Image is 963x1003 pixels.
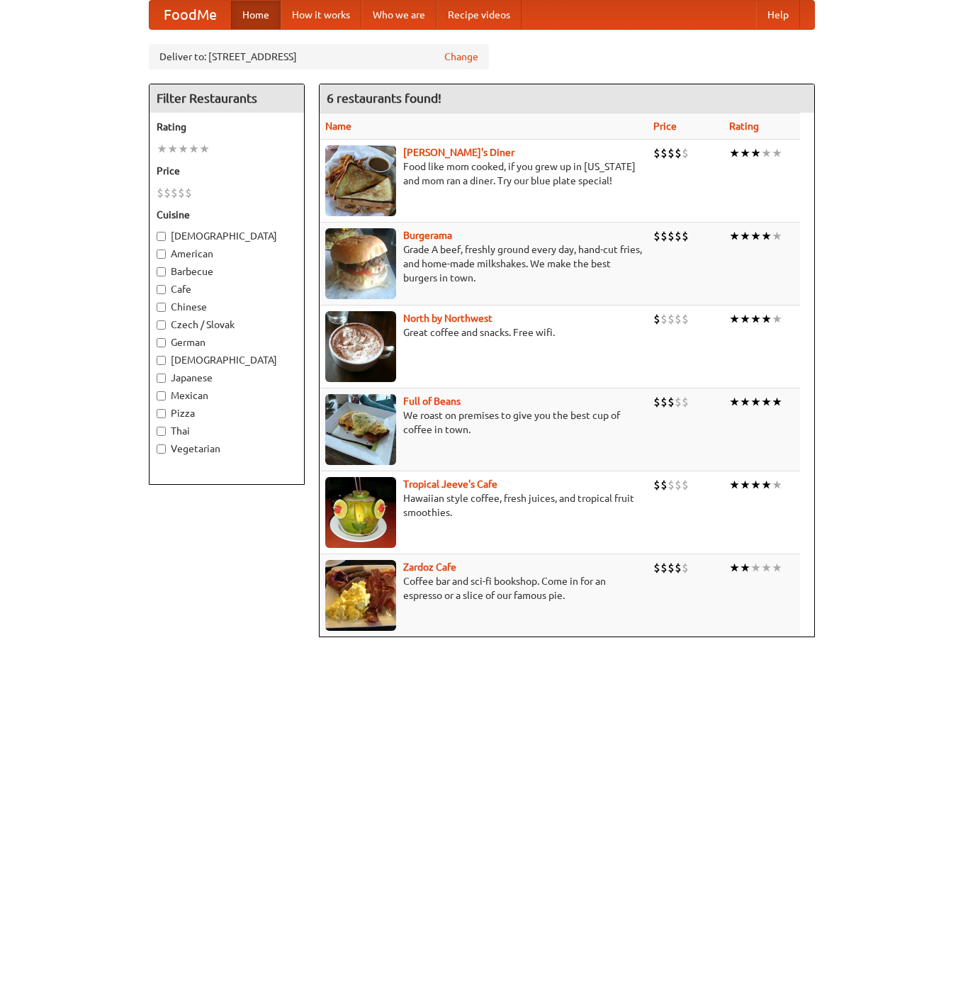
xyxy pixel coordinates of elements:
[157,424,297,438] label: Thai
[157,338,166,347] input: German
[660,145,668,161] li: $
[157,442,297,456] label: Vegetarian
[325,311,396,382] img: north.jpg
[675,560,682,576] li: $
[327,91,441,105] ng-pluralize: 6 restaurants found!
[660,228,668,244] li: $
[157,303,166,312] input: Chinese
[675,477,682,493] li: $
[171,185,178,201] li: $
[729,560,740,576] li: ★
[729,121,759,132] a: Rating
[157,388,297,403] label: Mexican
[444,50,478,64] a: Change
[653,394,660,410] li: $
[231,1,281,29] a: Home
[157,232,166,241] input: [DEMOGRAPHIC_DATA]
[157,300,297,314] label: Chinese
[660,560,668,576] li: $
[750,311,761,327] li: ★
[740,394,750,410] li: ★
[653,311,660,327] li: $
[157,409,166,418] input: Pizza
[325,325,642,340] p: Great coffee and snacks. Free wifi.
[164,185,171,201] li: $
[325,159,642,188] p: Food like mom cooked, if you grew up in [US_STATE] and mom ran a diner. Try our blue plate special!
[325,477,396,548] img: jeeves.jpg
[325,242,642,285] p: Grade A beef, freshly ground every day, hand-cut fries, and home-made milkshakes. We make the bes...
[761,311,772,327] li: ★
[761,228,772,244] li: ★
[157,229,297,243] label: [DEMOGRAPHIC_DATA]
[157,356,166,365] input: [DEMOGRAPHIC_DATA]
[653,228,660,244] li: $
[157,120,297,134] h5: Rating
[188,141,199,157] li: ★
[750,560,761,576] li: ★
[178,141,188,157] li: ★
[740,228,750,244] li: ★
[729,228,740,244] li: ★
[403,478,497,490] a: Tropical Jeeve's Cafe
[157,320,166,330] input: Czech / Slovak
[157,250,166,259] input: American
[157,185,164,201] li: $
[772,477,782,493] li: ★
[772,145,782,161] li: ★
[668,560,675,576] li: $
[761,560,772,576] li: ★
[325,121,351,132] a: Name
[403,561,456,573] a: Zardoz Cafe
[325,574,642,603] p: Coffee bar and sci-fi bookshop. Come in for an espresso or a slice of our famous pie.
[740,477,750,493] li: ★
[199,141,210,157] li: ★
[729,145,740,161] li: ★
[756,1,800,29] a: Help
[403,147,514,158] b: [PERSON_NAME]'s Diner
[157,335,297,349] label: German
[157,371,297,385] label: Japanese
[750,228,761,244] li: ★
[668,394,675,410] li: $
[157,264,297,279] label: Barbecue
[325,560,396,631] img: zardoz.jpg
[325,228,396,299] img: burgerama.jpg
[682,228,689,244] li: $
[281,1,361,29] a: How it works
[675,228,682,244] li: $
[682,560,689,576] li: $
[660,311,668,327] li: $
[157,141,167,157] li: ★
[437,1,522,29] a: Recipe videos
[157,444,166,454] input: Vegetarian
[668,228,675,244] li: $
[185,185,192,201] li: $
[675,394,682,410] li: $
[682,477,689,493] li: $
[157,164,297,178] h5: Price
[403,396,461,407] a: Full of Beans
[325,394,396,465] img: beans.jpg
[740,145,750,161] li: ★
[772,228,782,244] li: ★
[157,208,297,222] h5: Cuisine
[750,477,761,493] li: ★
[325,408,642,437] p: We roast on premises to give you the best cup of coffee in town.
[403,230,452,241] a: Burgerama
[150,84,304,113] h4: Filter Restaurants
[682,145,689,161] li: $
[653,145,660,161] li: $
[157,282,297,296] label: Cafe
[761,394,772,410] li: ★
[157,391,166,400] input: Mexican
[668,145,675,161] li: $
[729,477,740,493] li: ★
[729,394,740,410] li: ★
[157,318,297,332] label: Czech / Slovak
[750,145,761,161] li: ★
[675,145,682,161] li: $
[157,247,297,261] label: American
[167,141,178,157] li: ★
